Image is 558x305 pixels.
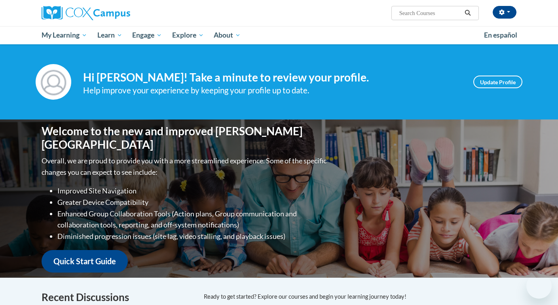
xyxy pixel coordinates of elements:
a: My Learning [36,26,92,44]
span: Learn [97,30,122,40]
a: Quick Start Guide [42,250,128,273]
a: Learn [92,26,127,44]
li: Enhanced Group Collaboration Tools (Action plans, Group communication and collaboration tools, re... [57,208,328,231]
div: Help improve your experience by keeping your profile up to date. [83,84,461,97]
img: Cox Campus [42,6,130,20]
a: About [209,26,246,44]
span: Explore [172,30,204,40]
span: Engage [132,30,162,40]
a: Cox Campus [42,6,192,20]
h4: Hi [PERSON_NAME]! Take a minute to review your profile. [83,71,461,84]
a: Engage [127,26,167,44]
span: En español [484,31,517,39]
div: Main menu [30,26,528,44]
button: Account Settings [493,6,516,19]
h4: Recent Discussions [42,290,192,305]
p: Overall, we are proud to provide you with a more streamlined experience. Some of the specific cha... [42,155,328,178]
input: Search Courses [399,8,462,18]
li: Greater Device Compatibility [57,197,328,208]
button: Search [462,8,474,18]
li: Diminished progression issues (site lag, video stalling, and playback issues) [57,231,328,242]
a: En español [479,27,522,44]
span: My Learning [42,30,87,40]
h1: Welcome to the new and improved [PERSON_NAME][GEOGRAPHIC_DATA] [42,125,328,151]
a: Update Profile [473,76,522,88]
a: Explore [167,26,209,44]
span: About [214,30,241,40]
img: Profile Image [36,64,71,100]
li: Improved Site Navigation [57,185,328,197]
iframe: Button to launch messaging window [526,273,552,299]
